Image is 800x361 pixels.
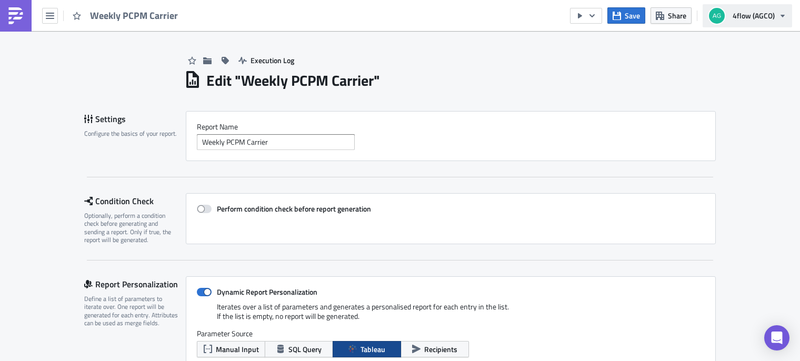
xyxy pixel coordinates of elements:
span: Share [668,10,686,21]
button: Tableau [333,341,401,357]
span: Weekly PCPM Carrier [90,9,179,22]
button: Save [607,7,645,24]
div: Report Personalization [84,276,186,292]
span: Save [625,10,640,21]
span: SQL Query [288,344,322,355]
div: Optionally, perform a condition check before generating and sending a report. Only if true, the r... [84,212,179,244]
body: Rich Text Area. Press ALT-0 for help. [4,4,503,13]
button: Manual Input [197,341,265,357]
button: SQL Query [265,341,333,357]
span: Tableau [361,344,385,355]
button: 4flow (AGCO) [703,4,792,27]
label: Parameter Source [197,329,705,338]
div: Define a list of parameters to iterate over. One report will be generated for each entry. Attribu... [84,295,179,327]
div: Condition Check [84,193,186,209]
div: Open Intercom Messenger [764,325,789,350]
button: Recipients [401,341,469,357]
span: 4flow (AGCO) [733,10,775,21]
h1: Edit " Weekly PCPM Carrier " [206,71,380,90]
span: Manual Input [216,344,259,355]
label: Report Nam﻿e [197,122,705,132]
span: Recipients [424,344,457,355]
div: Iterates over a list of parameters and generates a personalised report for each entry in the list... [197,302,705,329]
span: Execution Log [251,55,294,66]
img: Avatar [708,7,726,25]
button: Share [651,7,692,24]
div: Settings [84,111,186,127]
img: PushMetrics [7,7,24,24]
strong: Perform condition check before report generation [217,203,371,214]
button: Execution Log [233,52,299,68]
div: Configure the basics of your report. [84,129,179,137]
strong: Dynamic Report Personalization [217,286,317,297]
